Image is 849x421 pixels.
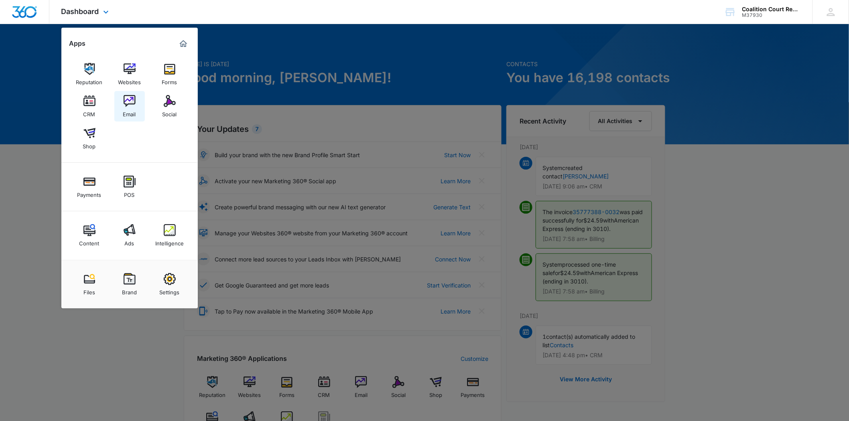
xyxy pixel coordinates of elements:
span: Dashboard [61,7,99,16]
div: account name [742,6,801,12]
a: Brand [114,269,145,300]
div: Websites [118,75,141,85]
a: Payments [74,172,105,202]
a: Intelligence [154,220,185,251]
div: Ads [125,236,134,247]
div: Email [123,107,136,117]
div: account id [742,12,801,18]
a: Forms [154,59,185,89]
div: Reputation [76,75,103,85]
h2: Apps [69,40,86,47]
a: Settings [154,269,185,300]
a: Shop [74,123,105,154]
div: Payments [77,188,102,198]
div: Forms [162,75,177,85]
a: Email [114,91,145,121]
div: Files [83,285,95,296]
div: POS [124,188,135,198]
a: POS [114,172,145,202]
a: Websites [114,59,145,89]
a: Files [74,269,105,300]
a: Ads [114,220,145,251]
div: Shop [83,139,96,150]
a: Social [154,91,185,121]
div: Brand [122,285,137,296]
div: Intelligence [155,236,184,247]
div: Settings [160,285,180,296]
a: CRM [74,91,105,121]
div: Content [79,236,100,247]
a: Content [74,220,105,251]
a: Reputation [74,59,105,89]
a: Marketing 360® Dashboard [177,37,190,50]
div: Social [162,107,177,117]
div: CRM [83,107,95,117]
